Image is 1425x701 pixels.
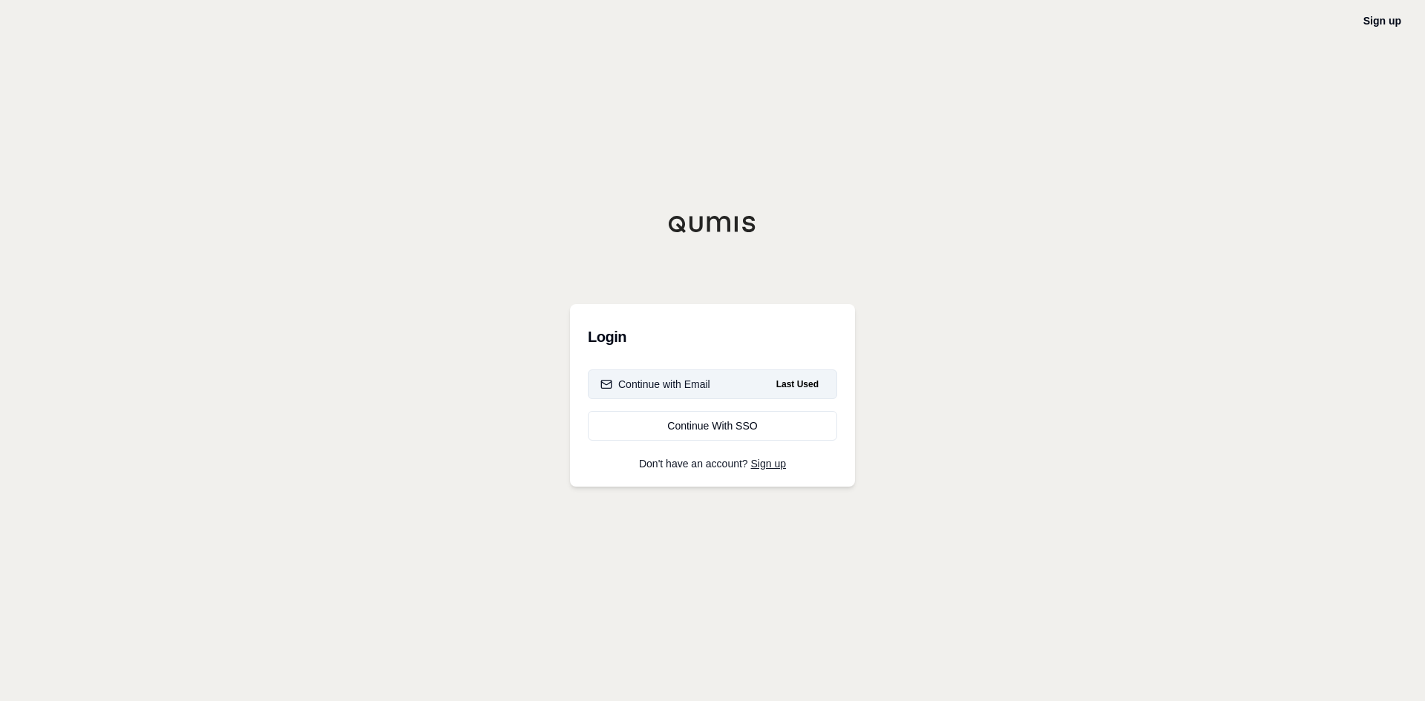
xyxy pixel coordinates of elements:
[770,375,825,393] span: Last Used
[600,377,710,392] div: Continue with Email
[668,215,757,233] img: Qumis
[1363,15,1401,27] a: Sign up
[588,411,837,441] a: Continue With SSO
[588,369,837,399] button: Continue with EmailLast Used
[588,458,837,469] p: Don't have an account?
[600,418,825,433] div: Continue With SSO
[751,458,786,470] a: Sign up
[588,322,837,352] h3: Login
